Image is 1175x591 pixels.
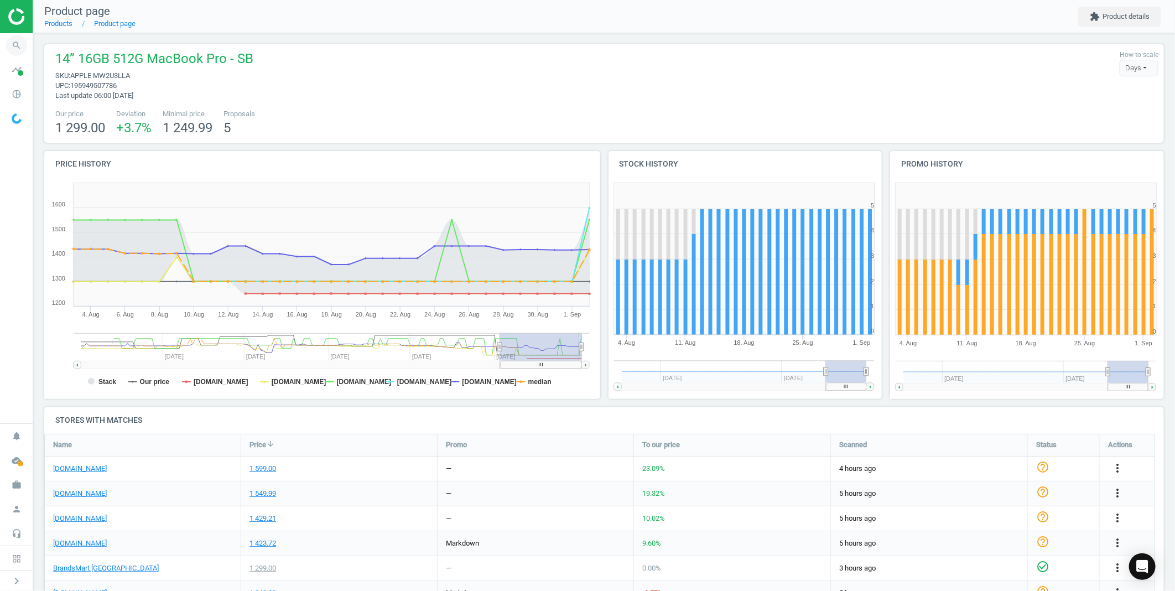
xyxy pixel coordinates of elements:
tspan: 1. Sep [1135,340,1153,346]
span: Last update 06:00 [DATE] [55,91,133,100]
span: 23.09 % [642,464,665,473]
a: Product page [94,19,136,28]
h4: Stock history [609,151,882,177]
tspan: 18. Aug [321,311,342,318]
text: 3 [871,252,874,259]
span: 14” 16GB 512G MacBook Pro - SB [55,50,253,71]
tspan: [DOMAIN_NAME] [194,378,248,386]
label: How to scale [1120,50,1158,60]
tspan: median [528,378,552,386]
div: 1 429.21 [249,514,276,523]
span: 19.32 % [642,489,665,497]
tspan: 10. Aug [184,311,204,318]
span: markdown [446,539,479,547]
tspan: 25. Aug [1074,340,1095,346]
tspan: Our price [140,378,170,386]
div: 1 599.00 [249,464,276,474]
i: chevron_right [10,574,23,588]
div: — [446,464,451,474]
i: more_vert [1111,536,1124,549]
a: Products [44,19,72,28]
text: 1400 [52,250,65,257]
div: — [446,514,451,523]
span: 195949507786 [70,81,117,90]
i: check_circle_outline [1036,560,1049,573]
tspan: 1. Sep [853,340,871,346]
button: more_vert [1111,511,1124,526]
tspan: [DOMAIN_NAME] [337,378,392,386]
i: person [6,499,27,520]
i: more_vert [1111,462,1124,475]
text: 3 [1153,252,1156,259]
button: extensionProduct details [1078,7,1161,27]
tspan: Stack [98,378,116,386]
text: 2 [871,278,874,284]
span: Minimal price [163,109,212,119]
text: 4 [1153,227,1156,234]
tspan: 30. Aug [528,311,548,318]
text: 4 [871,227,874,234]
text: 1 [871,303,874,309]
tspan: 28. Aug [493,311,514,318]
text: 1600 [52,201,65,208]
span: 0.00 % [642,564,661,572]
span: 5 hours ago [839,538,1019,548]
span: To our price [642,440,680,450]
img: wGWNvw8QSZomAAAAABJRU5ErkJggg== [12,113,22,124]
tspan: 18. Aug [734,340,754,346]
i: work [6,474,27,495]
i: more_vert [1111,561,1124,574]
span: Actions [1108,440,1132,450]
text: 0 [1153,328,1156,335]
text: 1 [1153,303,1156,309]
tspan: 26. Aug [459,311,480,318]
span: 1 299.00 [55,120,105,136]
i: help_outline [1036,485,1049,499]
text: 5 [1153,202,1156,209]
i: help_outline [1036,535,1049,548]
tspan: 25. Aug [793,340,813,346]
i: headset_mic [6,523,27,544]
span: Name [53,440,72,450]
a: BrandsMart [GEOGRAPHIC_DATA] [53,563,159,573]
button: chevron_right [3,574,30,588]
span: APPLE MW2U3LLA [70,71,130,80]
span: Promo [446,440,467,450]
tspan: 8. Aug [151,311,168,318]
tspan: 20. Aug [356,311,376,318]
span: 9.60 % [642,539,661,547]
text: 5 [871,202,874,209]
a: [DOMAIN_NAME] [53,489,107,499]
div: 1 549.99 [249,489,276,499]
tspan: 12. Aug [218,311,238,318]
tspan: 14. Aug [252,311,273,318]
span: sku : [55,71,70,80]
span: Product page [44,4,110,18]
button: more_vert [1111,561,1124,576]
a: [DOMAIN_NAME] [53,514,107,523]
h4: Price history [44,151,600,177]
tspan: 1. Sep [564,311,581,318]
i: notifications [6,426,27,447]
span: 10.02 % [642,514,665,522]
i: search [6,35,27,56]
button: more_vert [1111,536,1124,551]
a: [DOMAIN_NAME] [53,538,107,548]
span: Status [1036,440,1057,450]
tspan: 22. Aug [390,311,410,318]
div: Open Intercom Messenger [1129,553,1156,580]
text: 2 [1153,278,1156,284]
span: 5 hours ago [839,514,1019,523]
button: more_vert [1111,486,1124,501]
span: upc : [55,81,70,90]
tspan: 6. Aug [117,311,134,318]
i: more_vert [1111,486,1124,500]
img: ajHJNr6hYgQAAAAASUVORK5CYII= [8,8,87,25]
tspan: 24. Aug [424,311,445,318]
i: cloud_done [6,450,27,471]
span: 5 hours ago [839,489,1019,499]
i: arrow_downward [266,439,275,448]
span: Scanned [839,440,867,450]
button: more_vert [1111,462,1124,476]
h4: Stores with matches [44,407,1164,433]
